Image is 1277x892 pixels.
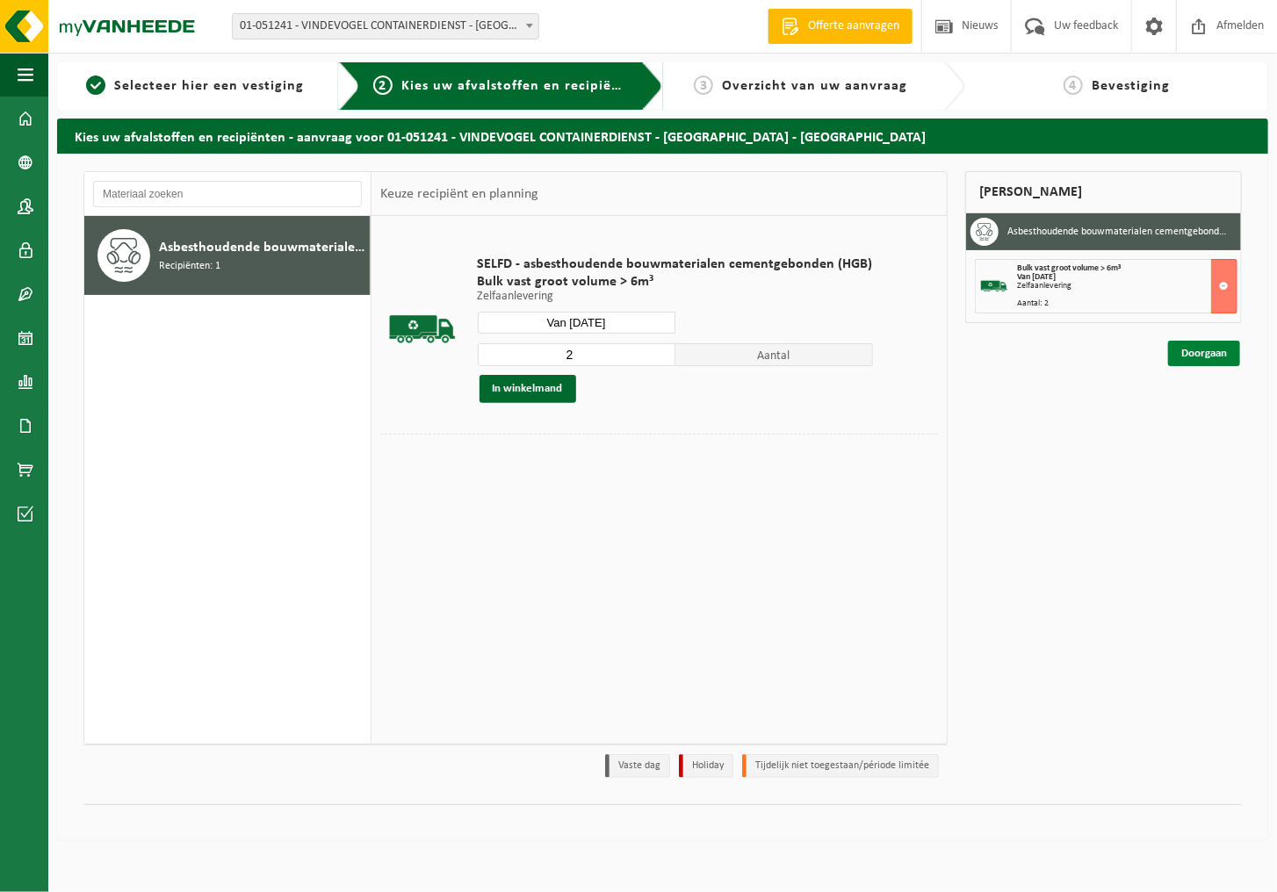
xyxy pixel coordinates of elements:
span: Aantal [675,343,873,366]
span: Bulk vast groot volume > 6m³ [478,273,873,291]
span: 01-051241 - VINDEVOGEL CONTAINERDIENST - OUDENAARDE - OUDENAARDE [232,13,539,40]
input: Selecteer datum [478,312,675,334]
strong: Van [DATE] [1017,272,1056,282]
li: Vaste dag [605,754,670,778]
span: Bevestiging [1092,79,1170,93]
span: 2 [373,76,393,95]
div: Keuze recipiënt en planning [372,172,547,216]
input: Materiaal zoeken [93,181,362,207]
span: 01-051241 - VINDEVOGEL CONTAINERDIENST - OUDENAARDE - OUDENAARDE [233,14,538,39]
span: Asbesthoudende bouwmaterialen cementgebonden (hechtgebonden) [159,237,365,258]
h3: Asbesthoudende bouwmaterialen cementgebonden (hechtgebonden) [1007,218,1228,246]
a: Doorgaan [1168,341,1240,366]
div: [PERSON_NAME] [965,171,1242,213]
span: SELFD - asbesthoudende bouwmaterialen cementgebonden (HGB) [478,255,873,273]
span: 1 [86,76,105,95]
a: 1Selecteer hier een vestiging [66,76,325,97]
span: 4 [1064,76,1083,95]
span: Recipiënten: 1 [159,258,220,275]
li: Tijdelijk niet toegestaan/période limitée [742,754,939,778]
a: Offerte aanvragen [768,9,913,44]
button: In winkelmand [480,375,576,403]
div: Zelfaanlevering [1017,282,1237,291]
h2: Kies uw afvalstoffen en recipiënten - aanvraag voor 01-051241 - VINDEVOGEL CONTAINERDIENST - [GEO... [57,119,1268,153]
span: 3 [694,76,713,95]
p: Zelfaanlevering [478,291,873,303]
span: Kies uw afvalstoffen en recipiënten [401,79,643,93]
span: Offerte aanvragen [804,18,904,35]
span: Overzicht van uw aanvraag [722,79,907,93]
span: Selecteer hier een vestiging [114,79,304,93]
span: Bulk vast groot volume > 6m³ [1017,263,1121,273]
li: Holiday [679,754,733,778]
div: Aantal: 2 [1017,299,1237,308]
button: Asbesthoudende bouwmaterialen cementgebonden (hechtgebonden) Recipiënten: 1 [84,216,371,295]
